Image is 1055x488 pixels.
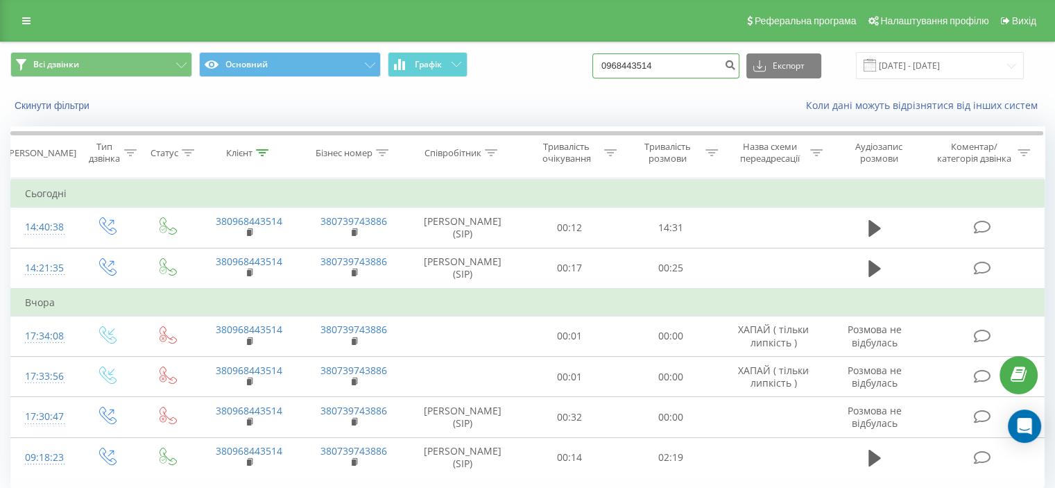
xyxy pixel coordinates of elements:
[25,444,62,471] div: 09:18:23
[320,214,387,228] a: 380739743886
[25,323,62,350] div: 17:34:08
[620,316,721,356] td: 00:00
[755,15,857,26] span: Реферальна програма
[406,248,520,289] td: [PERSON_NAME] (SIP)
[406,437,520,478] td: [PERSON_NAME] (SIP)
[520,208,620,248] td: 00:12
[87,141,120,165] div: Тип дзвінка
[199,52,381,77] button: Основний
[839,141,920,165] div: Аудіозапис розмови
[933,141,1014,165] div: Коментар/категорія дзвінка
[520,316,620,356] td: 00:01
[424,147,481,159] div: Співробітник
[216,214,282,228] a: 380968443514
[806,99,1045,112] a: Коли дані можуть відрізнятися вiд інших систем
[520,248,620,289] td: 00:17
[520,397,620,437] td: 00:32
[406,397,520,437] td: [PERSON_NAME] (SIP)
[320,364,387,377] a: 380739743886
[320,255,387,268] a: 380739743886
[25,255,62,282] div: 14:21:35
[216,444,282,457] a: 380968443514
[216,364,282,377] a: 380968443514
[746,53,821,78] button: Експорт
[1012,15,1036,26] span: Вихід
[620,397,721,437] td: 00:00
[6,147,76,159] div: [PERSON_NAME]
[848,323,902,348] span: Розмова не відбулась
[320,404,387,417] a: 380739743886
[11,180,1045,208] td: Сьогодні
[620,208,721,248] td: 14:31
[216,323,282,336] a: 380968443514
[620,437,721,478] td: 02:19
[848,364,902,389] span: Розмова не відбулась
[25,214,62,241] div: 14:40:38
[592,53,739,78] input: Пошук за номером
[532,141,601,165] div: Тривалість очікування
[721,316,825,356] td: ХАПАЙ ( тільки липкість )
[10,52,192,77] button: Всі дзвінки
[226,147,252,159] div: Клієнт
[880,15,988,26] span: Налаштування профілю
[721,357,825,397] td: ХАПАЙ ( тільки липкість )
[520,437,620,478] td: 00:14
[1008,410,1041,443] div: Open Intercom Messenger
[520,357,620,397] td: 00:01
[734,141,807,165] div: Назва схеми переадресації
[620,248,721,289] td: 00:25
[11,289,1045,317] td: Вчора
[633,141,702,165] div: Тривалість розмови
[10,99,96,112] button: Скинути фільтри
[216,404,282,417] a: 380968443514
[320,444,387,457] a: 380739743886
[25,363,62,390] div: 17:33:56
[848,404,902,430] span: Розмова не відбулась
[216,255,282,268] a: 380968443514
[320,323,387,336] a: 380739743886
[151,147,178,159] div: Статус
[620,357,721,397] td: 00:00
[388,52,468,77] button: Графік
[316,147,372,159] div: Бізнес номер
[25,403,62,430] div: 17:30:47
[406,208,520,248] td: [PERSON_NAME] (SIP)
[415,60,442,69] span: Графік
[33,59,79,70] span: Всі дзвінки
